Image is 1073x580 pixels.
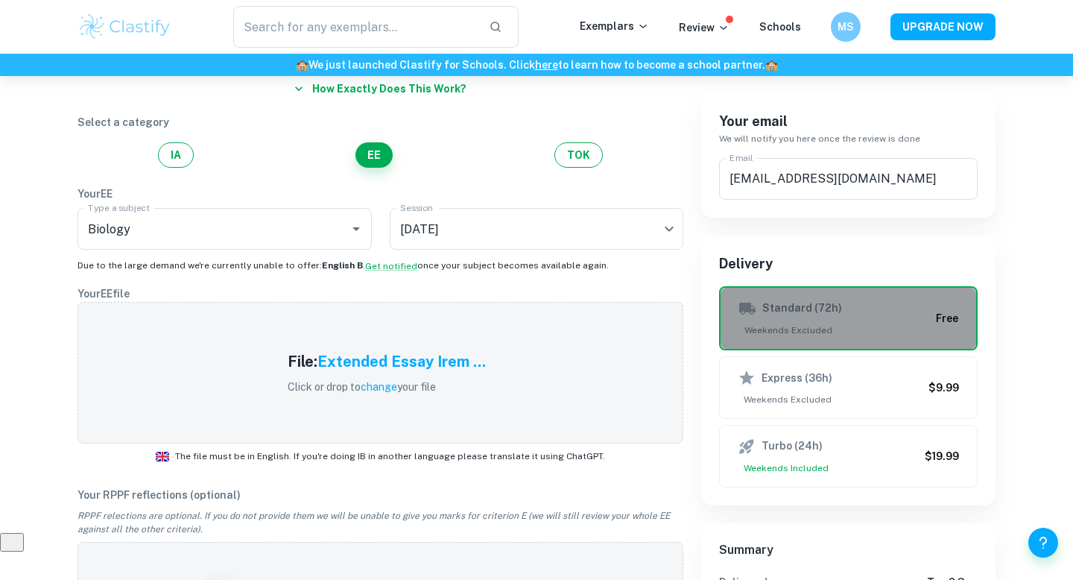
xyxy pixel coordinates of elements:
label: Session [400,201,433,214]
span: 🏫 [765,59,778,71]
h6: We just launched Clastify for Schools. Click to learn how to become a school partner. [3,57,1070,73]
span: 🏫 [296,59,308,71]
p: Your RPPF reflections (optional) [77,487,683,503]
h6: MS [838,19,855,35]
p: Review [679,19,729,36]
button: Help and Feedback [1028,528,1058,558]
button: MS [831,12,861,42]
p: RPPF relections are optional. If you do not provide them we will be unable to give you marks for ... [77,503,683,542]
a: here [535,59,558,71]
button: UPGRADE NOW [890,13,996,40]
img: Clastify logo [77,12,172,42]
span: Weekends Included [738,461,919,475]
label: Type a subject [88,201,150,214]
input: Search for any exemplars... [233,6,477,48]
a: Schools [759,21,801,33]
p: Exemplars [580,18,649,34]
h6: Summary [719,541,978,559]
